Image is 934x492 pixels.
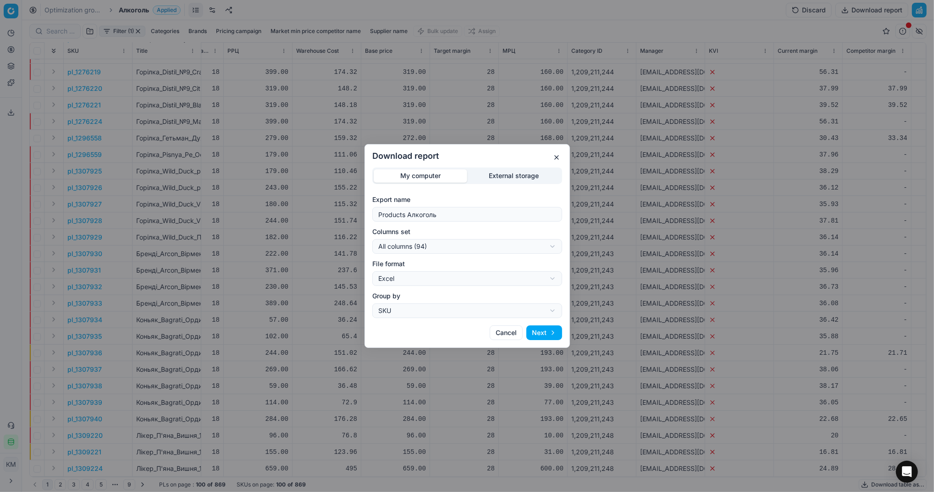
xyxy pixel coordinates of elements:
[467,169,561,183] button: External storage
[372,227,562,236] label: Columns set
[372,259,562,268] label: File format
[526,325,562,340] button: Next
[374,169,467,183] button: My computer
[490,325,523,340] button: Cancel
[372,195,562,204] label: Export name
[372,291,562,301] label: Group by
[372,152,562,160] h2: Download report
